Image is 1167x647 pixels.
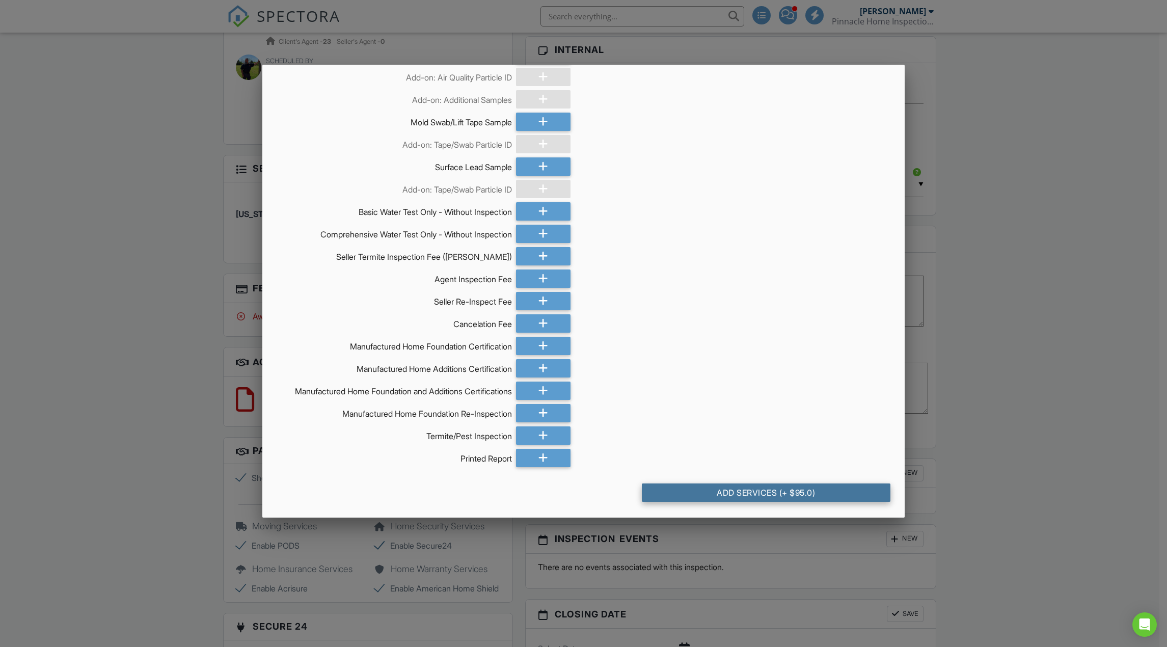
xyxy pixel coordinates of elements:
div: Basic Water Test Only - Without Inspection [277,202,512,218]
div: Seller Re-Inspect Fee [277,292,512,307]
div: Add-on: Air Quality Particle ID [277,68,512,83]
div: Manufactured Home Foundation Certification [277,337,512,352]
div: Printed Report [277,449,512,464]
div: Open Intercom Messenger [1132,612,1157,637]
div: Agent Inspection Fee [277,269,512,285]
div: Add Services (+ $95.0) [642,483,890,502]
div: Termite/Pest Inspection [277,426,512,442]
div: Manufactured Home Foundation Re-Inspection [277,404,512,419]
div: Comprehensive Water Test Only - Without Inspection [277,225,512,240]
div: Cancelation Fee [277,314,512,330]
div: Mold Swab/Lift Tape Sample [277,113,512,128]
div: Add-on: Tape/Swab Particle ID [277,135,512,150]
div: Manufactured Home Foundation and Additions Certifications [277,382,512,397]
div: Surface Lead Sample [277,157,512,173]
div: Add-on: Additional Samples [277,90,512,105]
div: Manufactured Home Additions Certification [277,359,512,374]
div: Seller Termite Inspection Fee ([PERSON_NAME]) [277,247,512,262]
div: Add-on: Tape/Swab Particle ID [277,180,512,195]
